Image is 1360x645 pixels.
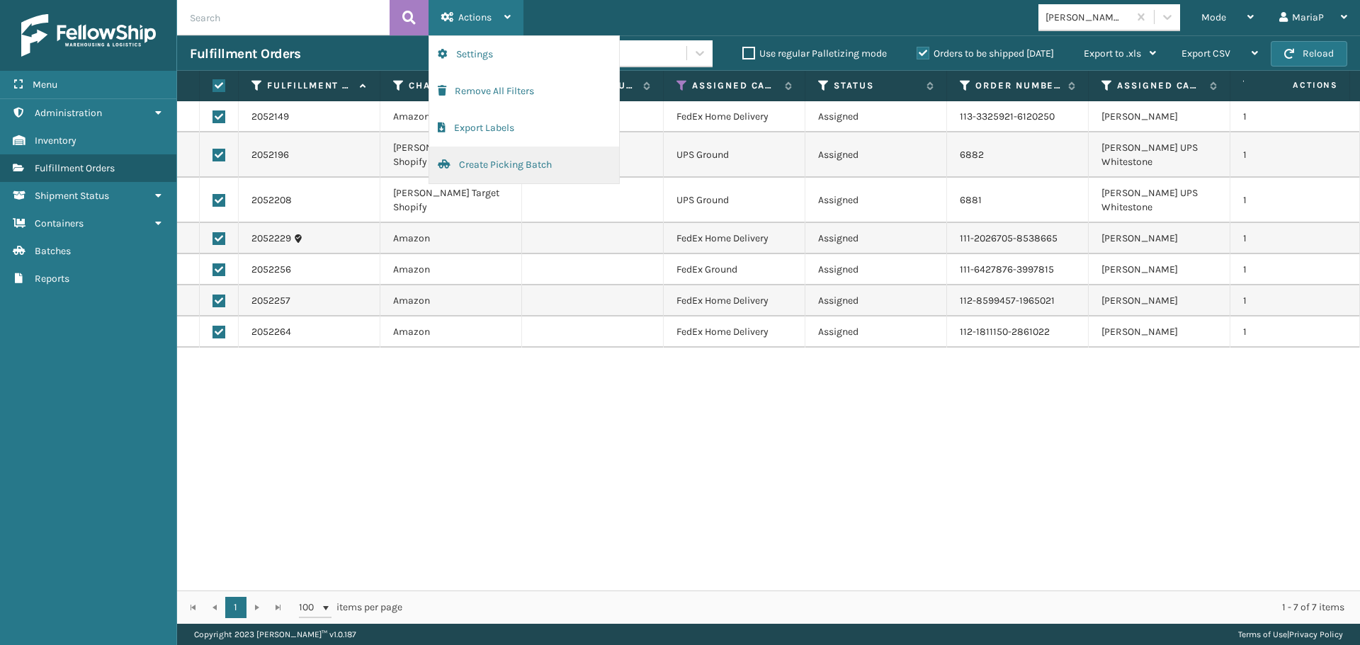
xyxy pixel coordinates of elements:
td: [PERSON_NAME] [1089,223,1230,254]
td: [PERSON_NAME] UPS Whitestone [1089,178,1230,223]
button: Settings [429,36,619,73]
span: Menu [33,79,57,91]
td: FedEx Home Delivery [664,285,805,316]
td: [PERSON_NAME] [1089,285,1230,316]
label: Order Number [975,79,1061,92]
td: 111-6427876-3997815 [947,254,1089,285]
label: Assigned Carrier Service [692,79,778,92]
span: Inventory [35,135,76,147]
span: Reports [35,273,69,285]
label: Use regular Palletizing mode [742,47,887,59]
td: [PERSON_NAME] [1089,316,1230,348]
div: | [1238,624,1343,645]
td: Amazon [380,254,522,285]
td: 113-3325921-6120250 [947,101,1089,132]
td: Assigned [805,285,947,316]
td: FedEx Home Delivery [664,223,805,254]
img: logo [21,14,156,57]
td: Assigned [805,132,947,178]
div: 1 - 7 of 7 items [422,600,1344,615]
span: Shipment Status [35,190,109,202]
label: Channel [409,79,494,92]
button: Reload [1271,41,1347,67]
td: 6881 [947,178,1089,223]
div: [PERSON_NAME] Brands [1045,10,1130,25]
td: 112-8599457-1965021 [947,285,1089,316]
label: Assigned Carrier [1117,79,1203,92]
td: FedEx Home Delivery [664,101,805,132]
span: Export CSV [1181,47,1230,59]
span: Mode [1201,11,1226,23]
span: Export to .xls [1084,47,1141,59]
button: Create Picking Batch [429,147,619,183]
span: items per page [299,597,402,618]
td: [PERSON_NAME] [1089,254,1230,285]
button: Remove All Filters [429,73,619,110]
td: UPS Ground [664,132,805,178]
a: Privacy Policy [1289,629,1343,639]
td: Amazon [380,223,522,254]
a: 2052229 [251,232,291,246]
td: Assigned [805,178,947,223]
a: 2052149 [251,110,289,124]
td: [PERSON_NAME] UPS Whitestone [1089,132,1230,178]
a: 1 [225,597,246,618]
td: Amazon [380,101,522,132]
td: Assigned [805,101,947,132]
td: FedEx Ground [664,254,805,285]
span: Actions [1248,74,1347,97]
a: 2052196 [251,148,289,162]
a: Terms of Use [1238,629,1287,639]
a: 2052208 [251,193,292,207]
span: Batches [35,245,71,257]
a: 2052264 [251,325,291,339]
span: 100 [299,600,320,615]
span: Actions [458,11,492,23]
td: UPS Ground [664,178,805,223]
label: Fulfillment Order Id [267,79,353,92]
span: Fulfillment Orders [35,162,115,174]
td: Amazon [380,285,522,316]
td: 111-2026705-8538665 [947,223,1089,254]
td: [PERSON_NAME] Target Shopify [380,178,522,223]
td: Amazon [380,316,522,348]
button: Export Labels [429,110,619,147]
td: Assigned [805,223,947,254]
label: Orders to be shipped [DATE] [917,47,1054,59]
td: 6882 [947,132,1089,178]
span: Containers [35,217,84,229]
td: 112-1811150-2861022 [947,316,1089,348]
p: Copyright 2023 [PERSON_NAME]™ v 1.0.187 [194,624,356,645]
a: 2052257 [251,294,290,308]
td: [PERSON_NAME] [1089,101,1230,132]
td: Assigned [805,254,947,285]
td: FedEx Home Delivery [664,316,805,348]
span: Administration [35,107,102,119]
a: 2052256 [251,263,291,277]
td: [PERSON_NAME] Target Shopify [380,132,522,178]
h3: Fulfillment Orders [190,45,300,62]
label: Status [834,79,919,92]
td: Assigned [805,316,947,348]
